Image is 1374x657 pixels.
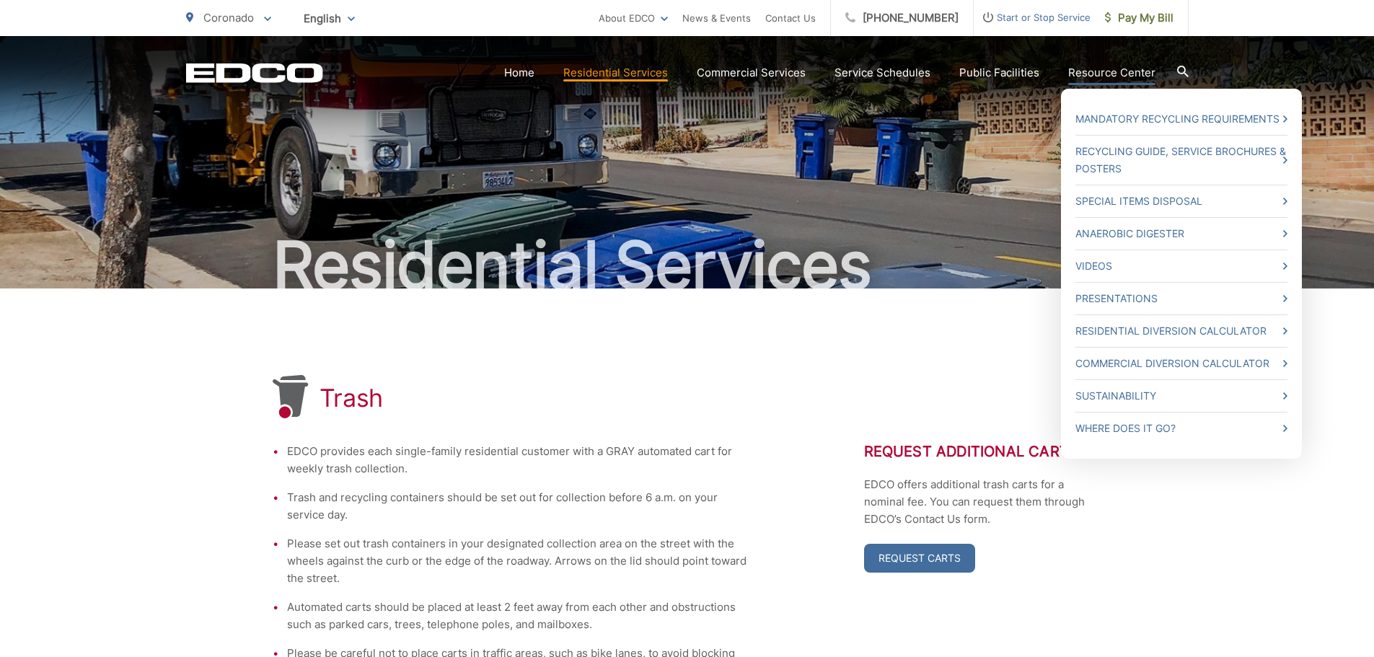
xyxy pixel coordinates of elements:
[864,544,975,573] a: Request Carts
[599,9,668,27] a: About EDCO
[287,599,749,633] li: Automated carts should be placed at least 2 feet away from each other and obstructions such as pa...
[959,64,1039,81] a: Public Facilities
[1075,193,1287,210] a: Special Items Disposal
[203,11,254,25] span: Coronado
[287,489,749,524] li: Trash and recycling containers should be set out for collection before 6 a.m. on your service day.
[1075,257,1287,275] a: Videos
[864,476,1102,528] p: EDCO offers additional trash carts for a nominal fee. You can request them through EDCO’s Contact...
[1075,387,1287,405] a: Sustainability
[186,63,323,83] a: EDCD logo. Return to the homepage.
[504,64,534,81] a: Home
[864,443,1102,460] h2: Request Additional Carts
[1075,143,1287,177] a: Recycling Guide, Service Brochures & Posters
[1075,225,1287,242] a: Anaerobic Digester
[1075,322,1287,340] a: Residential Diversion Calculator
[1075,420,1287,437] a: Where Does it Go?
[1075,290,1287,307] a: Presentations
[682,9,751,27] a: News & Events
[1075,110,1287,128] a: Mandatory Recycling Requirements
[320,384,384,413] h1: Trash
[287,535,749,587] li: Please set out trash containers in your designated collection area on the street with the wheels ...
[1068,64,1155,81] a: Resource Center
[697,64,806,81] a: Commercial Services
[186,229,1189,301] h2: Residential Services
[293,6,366,31] span: English
[834,64,930,81] a: Service Schedules
[1075,355,1287,372] a: Commercial Diversion Calculator
[563,64,668,81] a: Residential Services
[1105,9,1173,27] span: Pay My Bill
[765,9,816,27] a: Contact Us
[287,443,749,477] li: EDCO provides each single-family residential customer with a GRAY automated cart for weekly trash...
